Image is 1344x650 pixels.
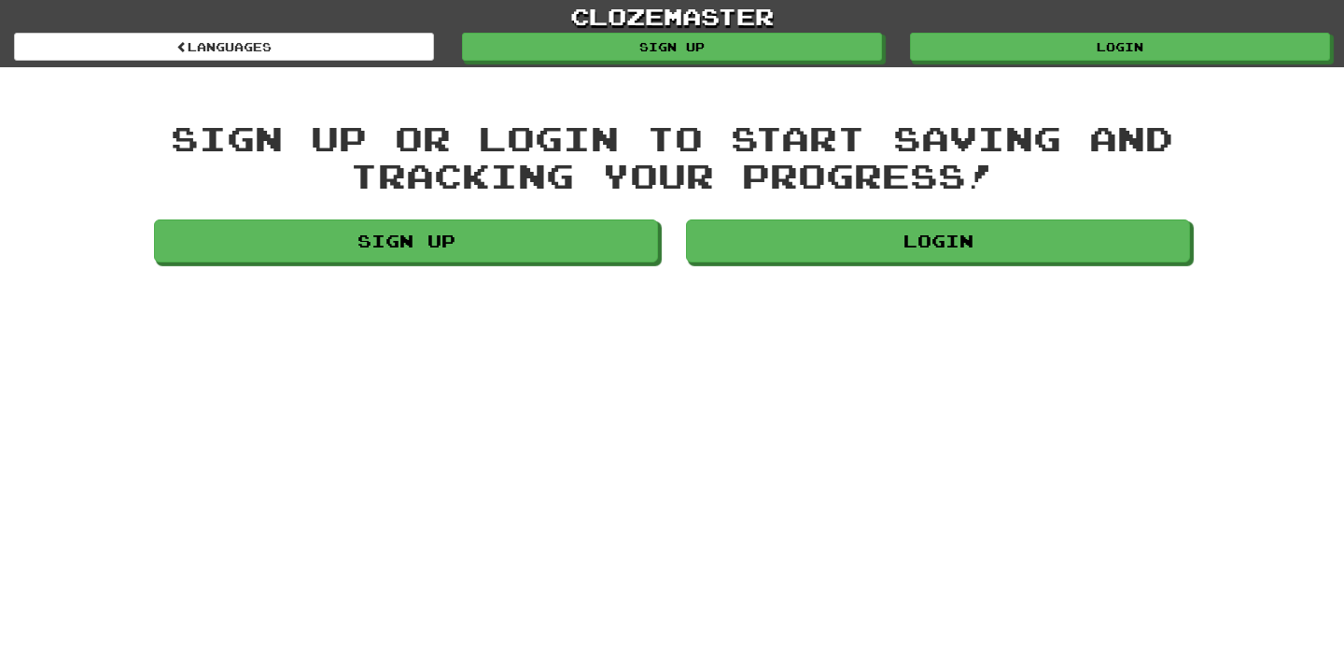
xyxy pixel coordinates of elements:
a: Sign up [462,33,882,61]
a: Sign up [154,219,658,262]
div: Sign up or login to start saving and tracking your progress! [154,120,1190,193]
a: Login [910,33,1330,61]
a: Languages [14,33,434,61]
a: Login [686,219,1190,262]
